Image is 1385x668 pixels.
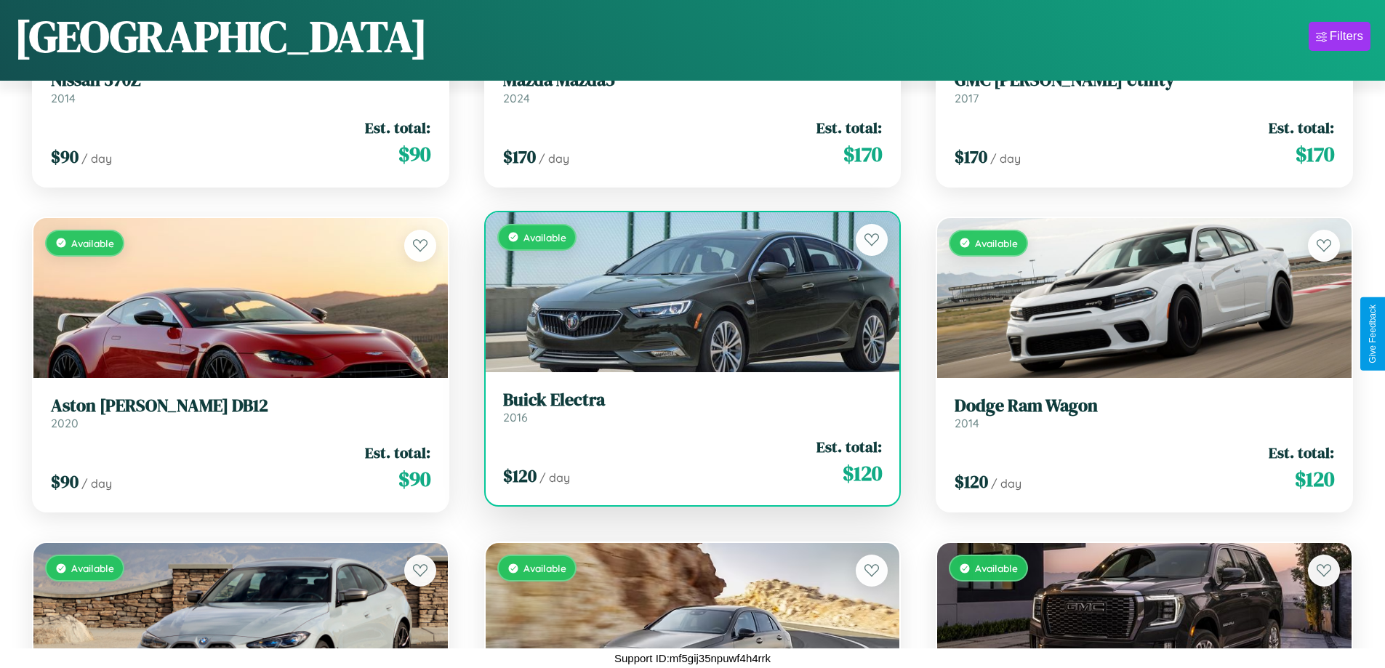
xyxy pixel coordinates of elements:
[51,145,79,169] span: $ 90
[51,70,430,105] a: Nissan 370Z2014
[955,395,1334,431] a: Dodge Ram Wagon2014
[1368,305,1378,363] div: Give Feedback
[503,410,528,424] span: 2016
[398,140,430,169] span: $ 90
[816,117,882,138] span: Est. total:
[365,442,430,463] span: Est. total:
[503,70,883,91] h3: Mazda Mazda5
[398,464,430,494] span: $ 90
[523,231,566,244] span: Available
[975,237,1018,249] span: Available
[955,91,979,105] span: 2017
[955,70,1334,105] a: GMC [PERSON_NAME] Utility2017
[955,416,979,430] span: 2014
[1269,117,1334,138] span: Est. total:
[955,145,987,169] span: $ 170
[503,70,883,105] a: Mazda Mazda52024
[51,416,79,430] span: 2020
[1330,29,1363,44] div: Filters
[51,395,430,431] a: Aston [PERSON_NAME] DB122020
[523,562,566,574] span: Available
[15,7,427,66] h1: [GEOGRAPHIC_DATA]
[503,91,530,105] span: 2024
[503,390,883,411] h3: Buick Electra
[71,562,114,574] span: Available
[81,151,112,166] span: / day
[51,91,76,105] span: 2014
[955,70,1334,91] h3: GMC [PERSON_NAME] Utility
[1295,464,1334,494] span: $ 120
[955,470,988,494] span: $ 120
[539,151,569,166] span: / day
[990,151,1021,166] span: / day
[365,117,430,138] span: Est. total:
[503,145,536,169] span: $ 170
[1296,140,1334,169] span: $ 170
[503,464,537,488] span: $ 120
[955,395,1334,417] h3: Dodge Ram Wagon
[51,70,430,91] h3: Nissan 370Z
[1269,442,1334,463] span: Est. total:
[991,476,1021,491] span: / day
[539,470,570,485] span: / day
[51,395,430,417] h3: Aston [PERSON_NAME] DB12
[51,470,79,494] span: $ 90
[1309,22,1370,51] button: Filters
[816,436,882,457] span: Est. total:
[975,562,1018,574] span: Available
[614,648,771,668] p: Support ID: mf5gij35npuwf4h4rrk
[81,476,112,491] span: / day
[843,459,882,488] span: $ 120
[71,237,114,249] span: Available
[843,140,882,169] span: $ 170
[503,390,883,425] a: Buick Electra2016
